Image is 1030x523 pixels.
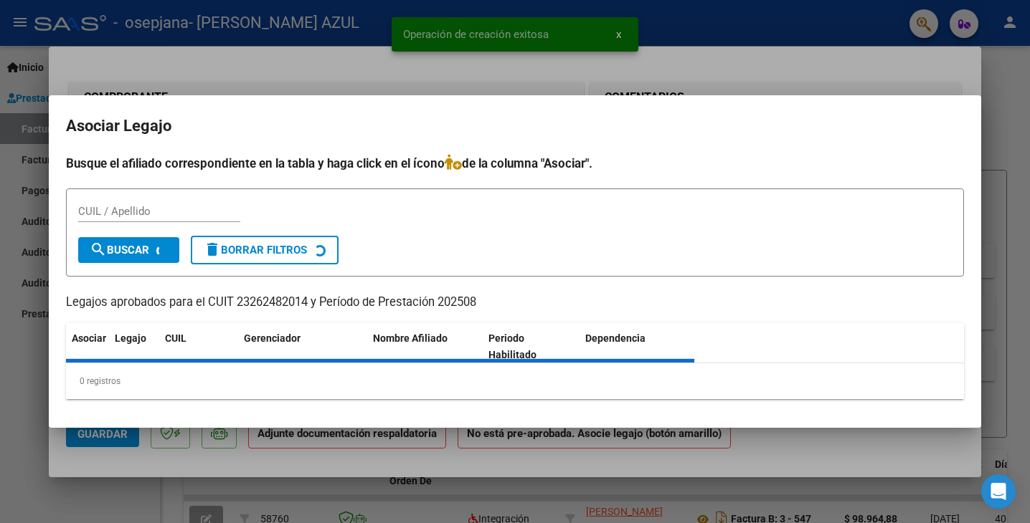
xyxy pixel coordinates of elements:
[191,236,339,264] button: Borrar Filtros
[90,241,107,258] mat-icon: search
[585,332,646,344] span: Dependencia
[580,323,695,370] datatable-header-cell: Dependencia
[165,332,186,344] span: CUIL
[373,332,448,344] span: Nombre Afiliado
[981,474,1016,509] div: Open Intercom Messenger
[204,244,307,256] span: Borrar Filtros
[244,332,301,344] span: Gerenciador
[488,332,537,360] span: Periodo Habilitado
[367,323,483,370] datatable-header-cell: Nombre Afiliado
[72,332,106,344] span: Asociar
[483,323,580,370] datatable-header-cell: Periodo Habilitado
[238,323,367,370] datatable-header-cell: Gerenciador
[78,237,179,263] button: Buscar
[90,244,149,256] span: Buscar
[66,294,964,312] p: Legajos aprobados para el CUIT 23262482014 y Período de Prestación 202508
[66,112,964,140] h2: Asociar Legajo
[115,332,146,344] span: Legajo
[66,323,109,370] datatable-header-cell: Asociar
[159,323,238,370] datatable-header-cell: CUIL
[66,363,964,399] div: 0 registros
[204,241,221,258] mat-icon: delete
[109,323,159,370] datatable-header-cell: Legajo
[66,154,964,173] h4: Busque el afiliado correspondiente en la tabla y haga click en el ícono de la columna "Asociar".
